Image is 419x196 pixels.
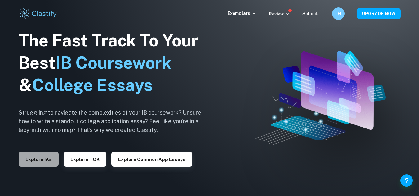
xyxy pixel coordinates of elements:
[400,174,413,187] button: Help and Feedback
[357,8,401,19] button: UPGRADE NOW
[64,156,106,162] a: Explore TOK
[228,10,256,17] p: Exemplars
[32,75,153,95] span: College Essays
[19,7,58,20] img: Clastify logo
[19,152,59,167] button: Explore IAs
[64,152,106,167] button: Explore TOK
[255,51,386,145] img: Clastify hero
[332,7,345,20] button: JH
[335,10,342,17] h6: JH
[19,29,211,96] h1: The Fast Track To Your Best &
[19,108,211,134] h6: Struggling to navigate the complexities of your IB coursework? Unsure how to write a standout col...
[19,156,59,162] a: Explore IAs
[302,11,320,16] a: Schools
[111,152,192,167] button: Explore Common App essays
[56,53,172,72] span: IB Coursework
[111,156,192,162] a: Explore Common App essays
[269,11,290,17] p: Review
